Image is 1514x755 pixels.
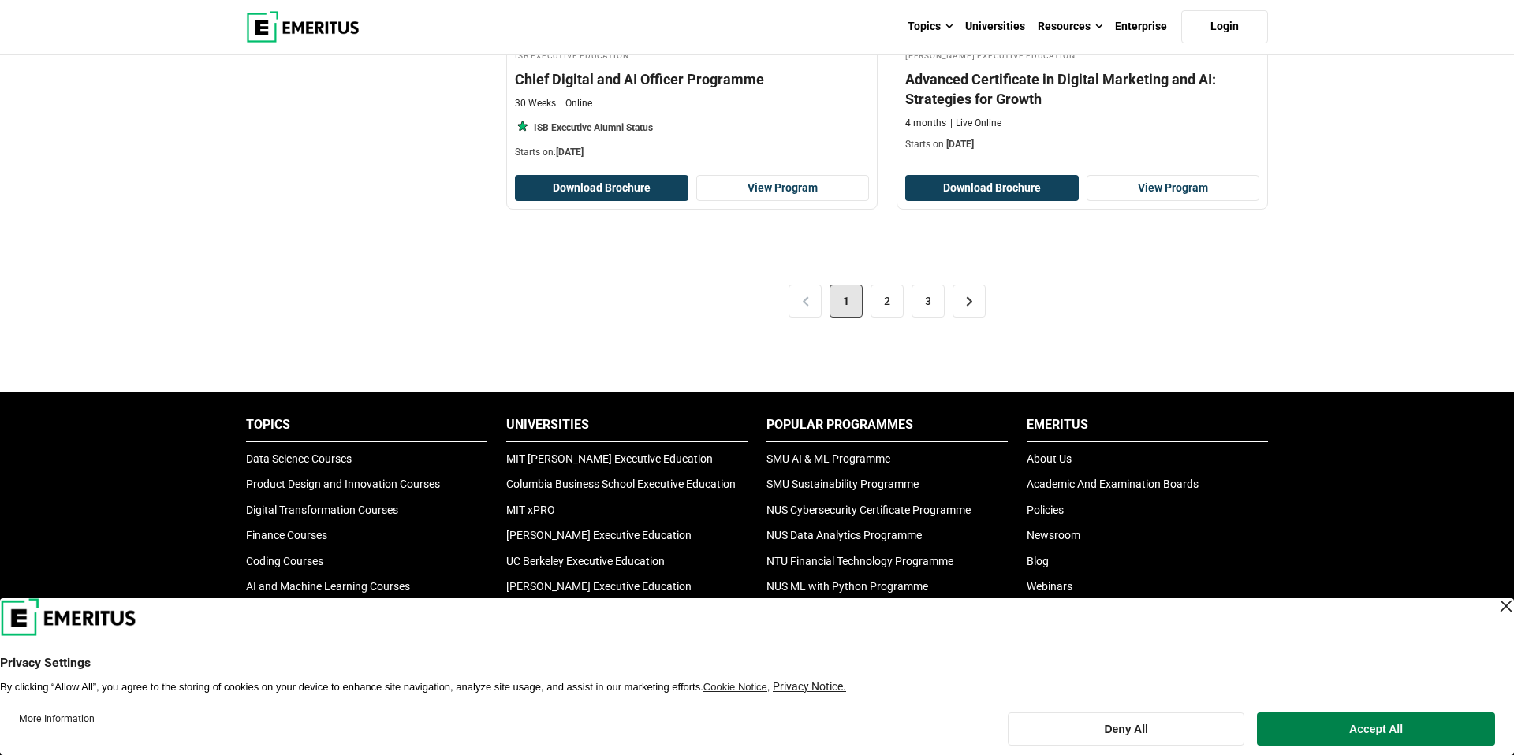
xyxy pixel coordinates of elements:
[905,175,1079,202] button: Download Brochure
[1027,478,1199,490] a: Academic And Examination Boards
[515,146,869,159] p: Starts on:
[905,69,1259,109] h4: Advanced Certificate in Digital Marketing and AI: Strategies for Growth
[950,117,1001,130] p: Live Online
[766,504,971,516] a: NUS Cybersecurity Certificate Programme
[246,555,323,567] a: Coding Courses
[246,529,327,541] a: Finance Courses
[830,285,863,318] span: 1
[506,478,736,490] a: Columbia Business School Executive Education
[905,138,1259,151] p: Starts on:
[246,452,352,465] a: Data Science Courses
[1027,580,1072,593] a: Webinars
[246,504,398,516] a: Digital Transformation Courses
[506,529,692,541] a: [PERSON_NAME] Executive Education
[1087,175,1260,202] a: View Program
[506,555,665,567] a: UC Berkeley Executive Education
[506,504,555,516] a: MIT xPRO
[560,97,592,110] p: Online
[515,175,688,202] button: Download Brochure
[1027,555,1049,567] a: Blog
[766,452,890,465] a: SMU AI & ML Programme
[905,117,946,130] p: 4 months
[953,285,986,318] a: >
[1027,504,1064,516] a: Policies
[696,175,870,202] a: View Program
[246,580,410,593] a: AI and Machine Learning Courses
[1027,452,1072,465] a: About Us
[556,147,584,158] span: [DATE]
[515,69,869,89] h4: Chief Digital and AI Officer Programme
[1181,10,1268,43] a: Login
[246,478,440,490] a: Product Design and Innovation Courses
[506,452,713,465] a: MIT [PERSON_NAME] Executive Education
[515,97,556,110] p: 30 Weeks
[534,121,653,135] p: ISB Executive Alumni Status
[766,529,922,541] a: NUS Data Analytics Programme
[766,580,928,593] a: NUS ML with Python Programme
[766,478,919,490] a: SMU Sustainability Programme
[871,285,904,318] a: 2
[946,139,974,150] span: [DATE]
[912,285,945,318] a: 3
[1027,529,1080,541] a: Newsroom
[506,580,692,593] a: [PERSON_NAME] Executive Education
[766,555,953,567] a: NTU Financial Technology Programme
